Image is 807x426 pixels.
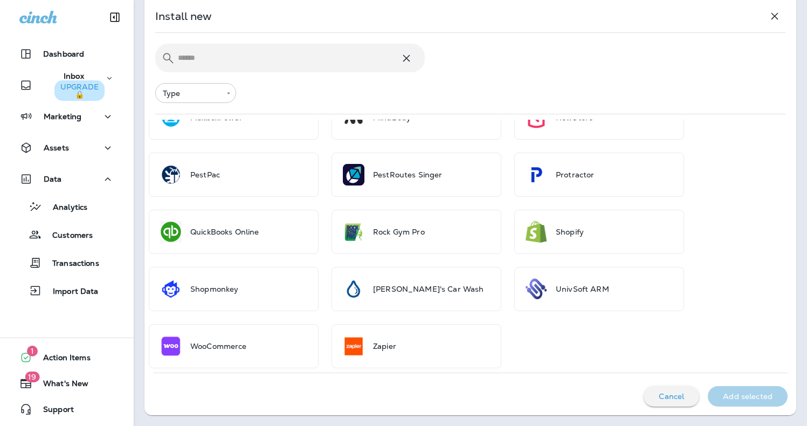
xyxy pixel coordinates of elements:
[373,285,484,293] p: [PERSON_NAME]'s Car Wash
[32,379,88,392] span: What's New
[160,335,182,357] img: WooCommerce
[42,259,99,269] p: Transactions
[526,164,547,185] img: Protractor
[44,143,69,152] p: Assets
[25,372,39,382] span: 19
[11,279,123,302] button: Import Data
[644,386,699,407] button: Cancel
[11,106,123,127] button: Marketing
[11,251,123,274] button: Transactions
[11,74,123,96] button: InboxUPGRADE🔒
[373,228,425,236] p: Rock Gym Pro
[11,168,123,190] button: Data
[526,221,547,243] img: Shopify
[42,287,99,297] p: Import Data
[343,335,364,357] img: Zapier
[59,83,100,98] div: UPGRADE🔒
[11,373,123,394] button: 19What's New
[190,285,238,293] p: Shopmonkey
[54,80,105,101] button: UPGRADE🔒
[556,170,594,179] p: Protractor
[44,112,81,121] p: Marketing
[343,164,364,185] img: PestRoutes Singer
[373,113,411,122] p: MindBody
[190,228,259,236] p: QuickBooks Online
[32,405,74,418] span: Support
[11,43,123,65] button: Dashboard
[190,170,220,179] p: PestPac
[556,228,584,236] p: Shopify
[11,195,123,218] button: Analytics
[42,231,93,241] p: Customers
[343,221,364,243] img: Rock Gym Pro
[526,278,547,300] img: UnivSoft ARM
[11,137,123,159] button: Assets
[160,164,182,185] img: PestPac
[44,175,62,183] p: Data
[556,113,593,122] p: NewStore
[343,278,364,300] img: Sonny's Car Wash
[659,392,684,401] p: Cancel
[27,346,38,356] span: 1
[11,223,123,246] button: Customers
[190,113,243,122] p: MailboxPower
[373,342,396,351] p: Zapier
[160,221,182,243] img: QuickBooks Online
[160,278,182,300] img: Shopmonkey
[43,50,84,58] p: Dashboard
[100,6,130,28] button: Collapse Sidebar
[11,347,123,368] button: 1Action Items
[42,203,87,213] p: Analytics
[32,353,91,366] span: Action Items
[190,342,247,351] p: WooCommerce
[11,398,123,420] button: Support
[43,72,105,99] p: Inbox
[155,9,212,23] p: Install new
[556,285,609,293] p: UnivSoft ARM
[373,170,442,179] p: PestRoutes Singer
